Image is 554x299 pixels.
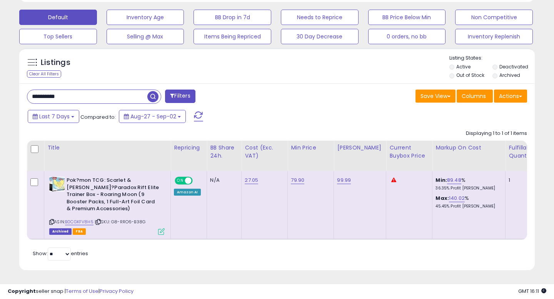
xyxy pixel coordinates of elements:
button: Aug-27 - Sep-02 [119,110,186,123]
p: 36.35% Profit [PERSON_NAME] [436,186,499,191]
a: Terms of Use [66,287,98,295]
span: Columns [462,92,486,100]
div: Cost (Exc. VAT) [245,144,284,160]
b: Min: [436,176,447,184]
b: Pok?mon TCG: Scarlet & [PERSON_NAME]?Paradox Rift Elite Trainer Box - Roaring Moon (9 Booster Pac... [67,177,160,214]
button: Inventory Replenish [455,29,533,44]
button: Items Being Repriced [194,29,271,44]
b: Max: [436,194,449,202]
button: 30 Day Decrease [281,29,359,44]
button: 0 orders, no bb [368,29,446,44]
a: 79.90 [291,176,304,184]
button: Non Competitive [455,10,533,25]
a: 89.48 [447,176,461,184]
a: 99.99 [337,176,351,184]
label: Deactivated [499,63,528,70]
span: ON [175,178,185,184]
a: B0CGKFV8H5 [65,219,93,225]
div: seller snap | | [8,288,133,295]
label: Out of Stock [456,72,484,78]
div: N/A [210,177,235,184]
button: Default [19,10,97,25]
a: Privacy Policy [100,287,133,295]
div: Min Price [291,144,330,152]
span: 2025-09-13 16:11 GMT [518,287,546,295]
span: Last 7 Days [39,113,70,120]
span: | SKU: G8-RRO6-B38G [95,219,145,225]
button: Selling @ Max [107,29,184,44]
p: Listing States: [449,55,535,62]
label: Archived [499,72,520,78]
span: FBA [73,228,86,235]
strong: Copyright [8,287,36,295]
div: Amazon AI [174,189,201,196]
div: Current Buybox Price [389,144,429,160]
div: BB Share 24h. [210,144,238,160]
div: % [436,195,499,209]
p: 45.45% Profit [PERSON_NAME] [436,204,499,209]
div: Markup on Cost [436,144,502,152]
button: Top Sellers [19,29,97,44]
span: Show: entries [33,250,88,257]
button: Inventory Age [107,10,184,25]
button: Last 7 Days [28,110,79,123]
button: Columns [457,90,493,103]
div: 1 [509,177,532,184]
div: % [436,177,499,191]
span: Compared to: [80,113,116,121]
img: 51LkD9l8RxL._SL40_.jpg [49,177,65,191]
button: Needs to Reprice [281,10,359,25]
span: Listings that have been deleted from Seller Central [49,228,72,235]
div: Displaying 1 to 1 of 1 items [466,130,527,137]
button: Actions [494,90,527,103]
label: Active [456,63,471,70]
th: The percentage added to the cost of goods (COGS) that forms the calculator for Min & Max prices. [432,141,506,171]
button: Filters [165,90,195,103]
div: Repricing [174,144,204,152]
div: Title [47,144,167,152]
div: Clear All Filters [27,70,61,78]
div: Fulfillable Quantity [509,144,535,160]
span: OFF [192,178,204,184]
button: Save View [415,90,456,103]
h5: Listings [41,57,70,68]
div: [PERSON_NAME] [337,144,383,152]
a: 27.05 [245,176,258,184]
span: Aug-27 - Sep-02 [130,113,176,120]
a: 140.02 [449,194,465,202]
button: BB Price Below Min [368,10,446,25]
div: ASIN: [49,177,165,234]
button: BB Drop in 7d [194,10,271,25]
